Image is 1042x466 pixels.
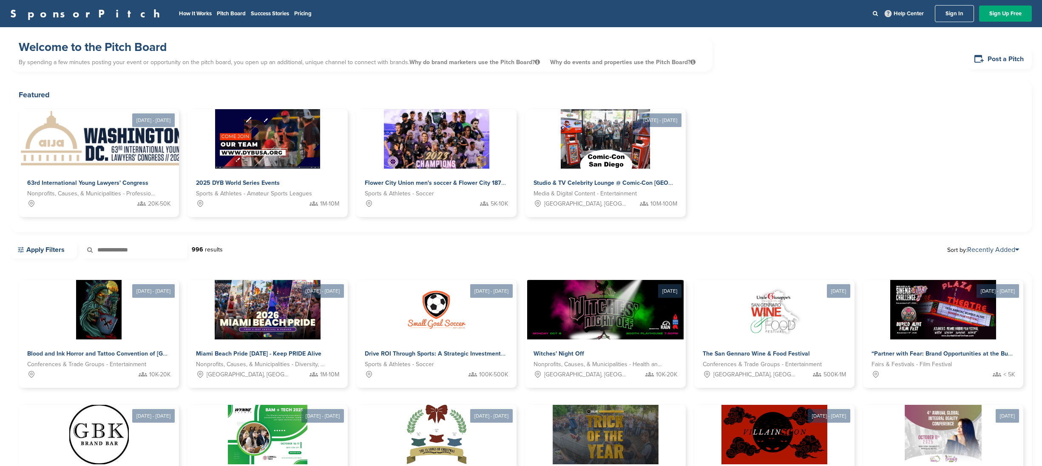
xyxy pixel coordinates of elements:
span: Witches' Night Off [534,350,584,357]
a: Sponsorpitch & 2025 DYB World Series Events Sports & Athletes - Amateur Sports Leagues 1M-10M [187,109,348,217]
span: [GEOGRAPHIC_DATA], [GEOGRAPHIC_DATA] [713,370,796,379]
span: Media & Digital Content - Entertainment [534,189,637,198]
strong: 996 [192,246,203,253]
img: Sponsorpitch & [407,280,466,339]
div: [DATE] [827,284,850,298]
div: [DATE] [996,409,1019,423]
img: Sponsorpitch & [527,280,684,339]
a: [DATE] - [DATE] Sponsorpitch & Blood and Ink Horror and Tattoo Convention of [GEOGRAPHIC_DATA] Fa... [19,266,179,388]
span: Sort by: [947,246,1019,253]
a: Pitch Board [217,10,246,17]
img: Sponsorpitch & [905,405,982,464]
a: [DATE] - [DATE] Sponsorpitch & Studio & TV Celebrity Lounge @ Comic-Con [GEOGRAPHIC_DATA]. Over 3... [525,96,685,217]
a: Help Center [883,8,926,19]
img: Sponsorpitch & [384,109,490,169]
span: 5K-10K [491,199,508,209]
a: [DATE] - [DATE] Sponsorpitch & 63rd International Young Lawyers' Congress Nonprofits, Causes, & M... [19,96,179,217]
img: Sponsorpitch & [215,109,320,169]
span: results [205,246,223,253]
div: [DATE] - [DATE] [808,409,850,423]
span: 10M-100M [650,199,677,209]
a: How It Works [179,10,212,17]
span: Studio & TV Celebrity Lounge @ Comic-Con [GEOGRAPHIC_DATA]. Over 300 of [DATE] hottest Television... [534,179,1034,186]
span: Nonprofits, Causes, & Municipalities - Diversity, Equity and Inclusion [196,360,327,369]
span: 2025 DYB World Series Events [196,179,280,186]
div: [DATE] - [DATE] [132,113,175,127]
img: Sponsorpitch & [741,280,808,339]
h1: Welcome to the Pitch Board [19,40,704,55]
span: 63rd International Young Lawyers' Congress [27,179,148,186]
div: [DATE] - [DATE] [301,409,344,423]
img: Sponsorpitch & [721,405,827,464]
div: [DATE] - [DATE] [639,113,681,127]
img: Sponsorpitch & [407,405,466,464]
span: Conferences & Trade Groups - Entertainment [27,360,146,369]
span: Sports & Athletes - Soccer [365,360,434,369]
h2: Featured [19,89,1023,101]
span: Why do events and properties use the Pitch Board? [550,59,696,66]
span: Miami Beach Pride [DATE] - Keep PRIDE Alive [196,350,321,357]
a: [DATE] Sponsorpitch & The San Gennaro Wine & Food Festival Conferences & Trade Groups - Entertain... [694,266,855,388]
span: Flower City Union men's soccer & Flower City 1872 women's soccer [365,179,550,186]
a: Post a Pitch [967,48,1032,69]
img: Sponsorpitch & [69,405,129,464]
span: [GEOGRAPHIC_DATA], [GEOGRAPHIC_DATA] [544,370,627,379]
span: [GEOGRAPHIC_DATA], [GEOGRAPHIC_DATA] [207,370,289,379]
div: [DATE] - [DATE] [470,284,513,298]
span: 10K-20K [149,370,170,379]
a: SponsorPitch [10,8,165,19]
img: Sponsorpitch & [215,280,321,339]
p: By spending a few minutes posting your event or opportunity on the pitch board, you open up an ad... [19,55,704,70]
img: Sponsorpitch & [561,109,650,169]
a: Success Stories [251,10,289,17]
span: Nonprofits, Causes, & Municipalities - Health and Wellness [534,360,664,369]
img: Sponsorpitch & [228,405,307,464]
span: 10K-20K [656,370,677,379]
div: [DATE] - [DATE] [977,284,1019,298]
a: [DATE] - [DATE] Sponsorpitch & “Partner with Fear: Brand Opportunities at the Buried Alive Film F... [863,266,1023,388]
div: [DATE] - [DATE] [132,284,175,298]
img: Sponsorpitch & [890,280,996,339]
a: Sponsorpitch & Flower City Union men's soccer & Flower City 1872 women's soccer Sports & Athletes... [356,109,517,217]
img: Sponsorpitch & [19,109,187,169]
span: Blood and Ink Horror and Tattoo Convention of [GEOGRAPHIC_DATA] Fall 2025 [27,350,246,357]
span: Why do brand marketers use the Pitch Board? [409,59,542,66]
a: Pricing [294,10,312,17]
span: 100K-500K [479,370,508,379]
span: Fairs & Festivals - Film Festival [872,360,952,369]
a: Sign Up Free [979,6,1032,22]
a: Sign In [935,5,974,22]
span: The San Gennaro Wine & Food Festival [703,350,810,357]
span: Sports & Athletes - Amateur Sports Leagues [196,189,312,198]
a: [DATE] - [DATE] Sponsorpitch & Miami Beach Pride [DATE] - Keep PRIDE Alive Nonprofits, Causes, & ... [187,266,348,388]
span: 1M-10M [320,370,339,379]
a: [DATE] - [DATE] Sponsorpitch & Drive ROI Through Sports: A Strategic Investment Opportunity Sport... [356,266,517,388]
div: [DATE] - [DATE] [301,284,344,298]
span: 1M-10M [320,199,339,209]
div: [DATE] - [DATE] [470,409,513,423]
span: Conferences & Trade Groups - Entertainment [703,360,822,369]
span: [GEOGRAPHIC_DATA], [GEOGRAPHIC_DATA] [544,199,627,209]
a: Recently Added [967,246,1019,254]
span: < 5K [1003,370,1015,379]
span: 20K-50K [148,199,170,209]
img: Sponsorpitch & [76,280,122,339]
img: Sponsorpitch & [553,405,659,464]
a: Apply Filters [10,241,77,259]
div: [DATE] [658,284,681,298]
span: 500K-1M [823,370,846,379]
span: Drive ROI Through Sports: A Strategic Investment Opportunity [365,350,535,357]
div: [DATE] - [DATE] [132,409,175,423]
a: [DATE] Sponsorpitch & Witches' Night Off Nonprofits, Causes, & Municipalities - Health and Wellne... [525,266,685,388]
span: Sports & Athletes - Soccer [365,189,434,198]
span: Nonprofits, Causes, & Municipalities - Professional Development [27,189,158,198]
